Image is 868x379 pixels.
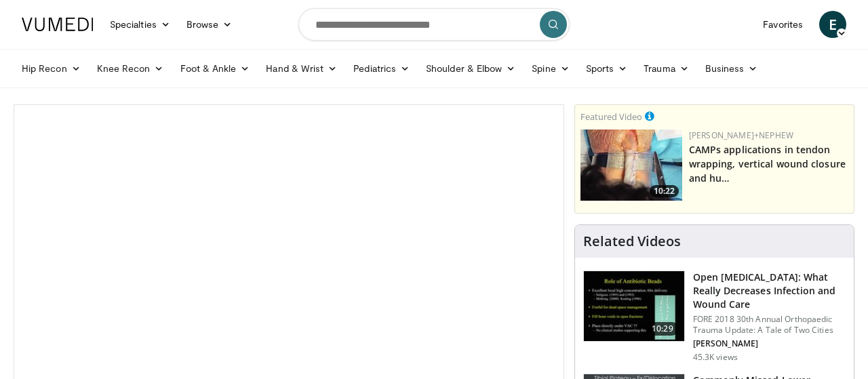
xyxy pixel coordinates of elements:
[584,271,684,342] img: ded7be61-cdd8-40fc-98a3-de551fea390e.150x105_q85_crop-smart_upscale.jpg
[580,129,682,201] a: 10:22
[89,55,172,82] a: Knee Recon
[578,55,636,82] a: Sports
[697,55,766,82] a: Business
[580,129,682,201] img: 2677e140-ee51-4d40-a5f5-4f29f195cc19.150x105_q85_crop-smart_upscale.jpg
[172,55,258,82] a: Foot & Ankle
[178,11,241,38] a: Browse
[102,11,178,38] a: Specialties
[14,55,89,82] a: Hip Recon
[22,18,94,31] img: VuMedi Logo
[583,233,681,250] h4: Related Videos
[755,11,811,38] a: Favorites
[693,314,846,336] p: FORE 2018 30th Annual Orthopaedic Trauma Update: A Tale of Two Cities
[258,55,345,82] a: Hand & Wrist
[345,55,418,82] a: Pediatrics
[583,271,846,363] a: 10:29 Open [MEDICAL_DATA]: What Really Decreases Infection and Wound Care FORE 2018 30th Annual O...
[298,8,570,41] input: Search topics, interventions
[635,55,697,82] a: Trauma
[580,111,642,123] small: Featured Video
[650,185,679,197] span: 10:22
[693,338,846,349] p: [PERSON_NAME]
[819,11,846,38] a: E
[693,271,846,311] h3: Open [MEDICAL_DATA]: What Really Decreases Infection and Wound Care
[689,143,846,184] a: CAMPs applications in tendon wrapping, vertical wound closure and hu…
[418,55,524,82] a: Shoulder & Elbow
[693,352,738,363] p: 45.3K views
[646,322,679,336] span: 10:29
[689,129,793,141] a: [PERSON_NAME]+Nephew
[524,55,577,82] a: Spine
